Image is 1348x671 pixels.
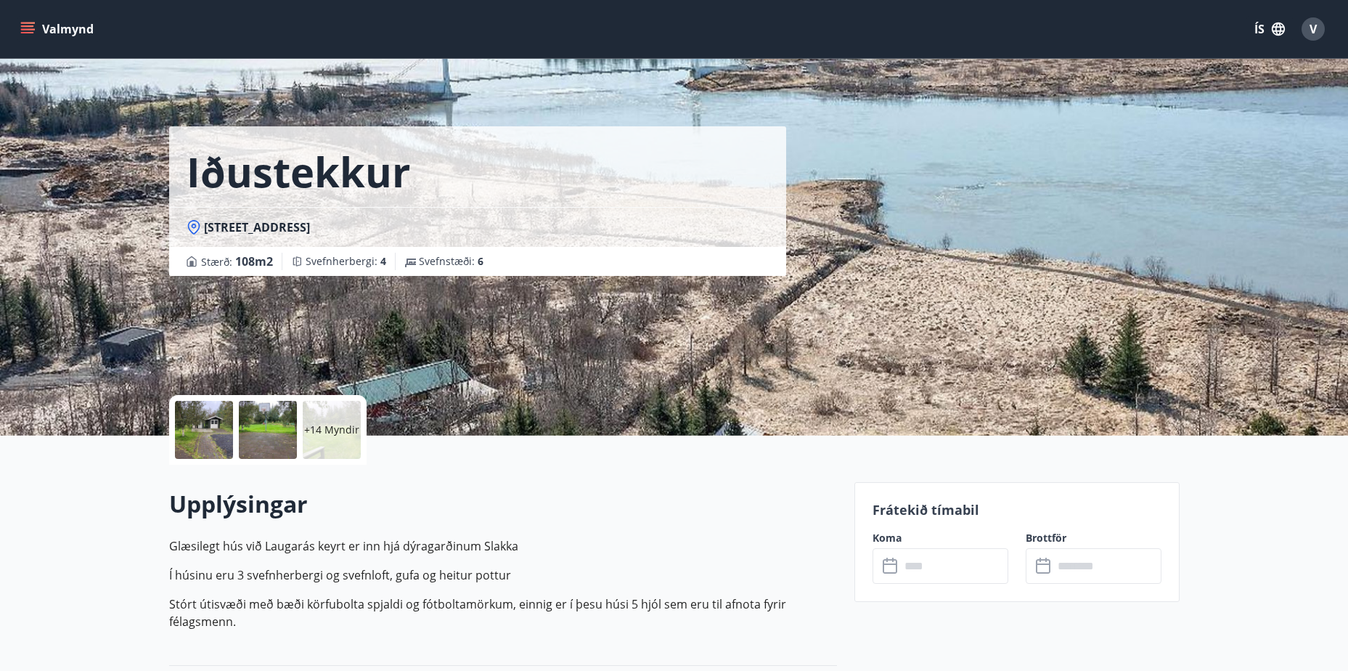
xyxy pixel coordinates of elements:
span: 108 m2 [235,253,273,269]
span: V [1310,21,1317,37]
label: Brottför [1026,531,1161,545]
span: 6 [478,254,483,268]
h1: Iðustekkur [187,144,410,199]
span: Svefnherbergi : [306,254,386,269]
h2: Upplýsingar [169,488,837,520]
button: V [1296,12,1331,46]
label: Koma [873,531,1008,545]
p: Í húsinu eru 3 svefnherbergi og svefnloft, gufa og heitur pottur [169,566,837,584]
span: Stærð : [201,253,273,270]
span: Svefnstæði : [419,254,483,269]
span: 4 [380,254,386,268]
p: +14 Myndir [304,423,359,437]
p: Frátekið tímabil [873,500,1161,519]
p: Glæsilegt hús við Laugarás keyrt er inn hjá dýragarðinum Slakka [169,537,837,555]
p: Stórt útisvæði með bæði körfubolta spjaldi og fótboltamörkum, einnig er í þesu húsi 5 hjól sem er... [169,595,837,630]
button: ÍS [1246,16,1293,42]
button: menu [17,16,99,42]
span: [STREET_ADDRESS] [204,219,310,235]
